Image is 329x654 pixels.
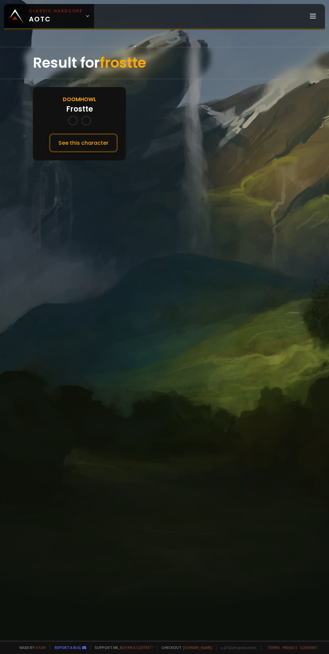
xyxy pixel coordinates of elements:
[300,645,318,650] a: Consent
[183,645,212,650] a: [DOMAIN_NAME]
[29,8,83,24] span: AOTC
[66,104,93,115] div: Frostte
[33,47,296,79] div: Result for
[90,645,153,650] span: Support me,
[283,645,297,650] a: Privacy
[216,645,256,650] span: v. d752d5 - production
[36,645,46,650] a: a fan
[55,645,81,650] a: Report a bug
[15,645,46,650] span: Made by
[49,133,118,152] button: See this character
[4,4,94,28] a: Classic HardcoreAOTC
[157,645,212,650] span: Checkout
[100,53,146,73] span: frostte
[268,645,280,650] a: Terms
[29,8,83,14] small: Classic Hardcore
[120,645,153,650] a: Buy me a coffee
[63,95,96,104] div: Doomhowl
